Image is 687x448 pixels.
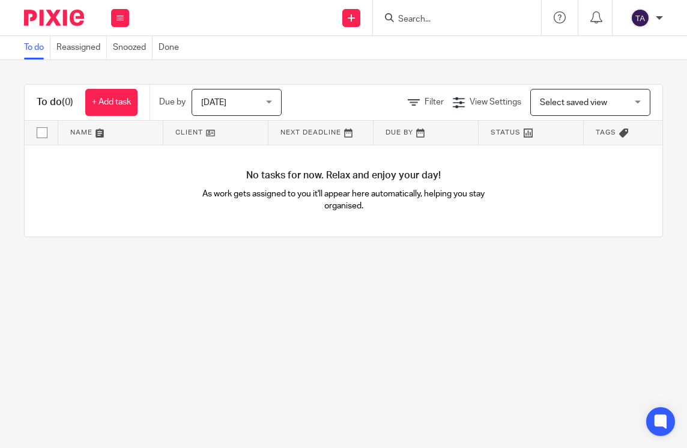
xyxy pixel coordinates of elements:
[62,97,73,107] span: (0)
[159,36,185,59] a: Done
[159,96,186,108] p: Due by
[631,8,650,28] img: svg%3E
[184,188,503,213] p: As work gets assigned to you it'll appear here automatically, helping you stay organised.
[37,96,73,109] h1: To do
[425,98,444,106] span: Filter
[25,169,662,182] h4: No tasks for now. Relax and enjoy your day!
[596,129,616,136] span: Tags
[470,98,521,106] span: View Settings
[113,36,153,59] a: Snoozed
[24,36,50,59] a: To do
[85,89,138,116] a: + Add task
[540,98,607,107] span: Select saved view
[24,10,84,26] img: Pixie
[397,14,505,25] input: Search
[56,36,107,59] a: Reassigned
[201,98,226,107] span: [DATE]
